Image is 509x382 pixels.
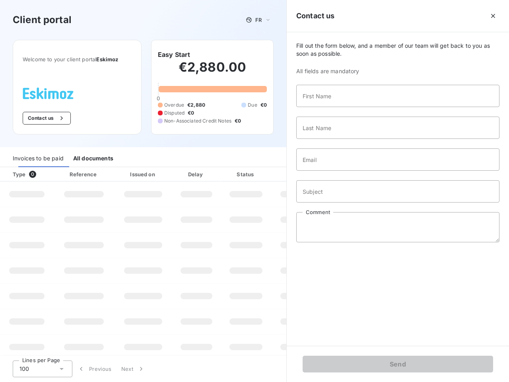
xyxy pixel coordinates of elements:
[116,170,171,178] div: Issued on
[73,150,113,167] div: All documents
[117,361,150,377] button: Next
[296,42,499,58] span: Fill out the form below, and a member of our team will get back to you as soon as possible.
[248,101,257,109] span: Due
[188,109,194,117] span: €0
[164,117,231,125] span: Non-Associated Credit Notes
[273,170,324,178] div: Amount
[70,171,97,177] div: Reference
[13,13,72,27] h3: Client portal
[296,180,499,203] input: placeholder
[23,88,74,99] img: Company logo
[174,170,219,178] div: Delay
[260,101,267,109] span: €0
[8,170,52,178] div: Type
[296,85,499,107] input: placeholder
[296,117,499,139] input: placeholder
[158,59,267,83] h2: €2,880.00
[187,101,205,109] span: €2,880
[72,361,117,377] button: Previous
[29,171,36,178] span: 0
[96,56,118,62] span: Eskimoz
[222,170,270,178] div: Status
[235,117,241,125] span: €0
[296,148,499,171] input: placeholder
[164,101,184,109] span: Overdue
[296,67,499,75] span: All fields are mandatory
[164,109,185,117] span: Disputed
[19,365,29,373] span: 100
[158,50,190,59] h6: Easy Start
[303,356,493,372] button: Send
[23,56,132,62] span: Welcome to your client portal
[255,17,262,23] span: FR
[296,10,335,21] h5: Contact us
[23,112,71,125] button: Contact us
[13,150,64,167] div: Invoices to be paid
[157,95,160,101] span: 0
